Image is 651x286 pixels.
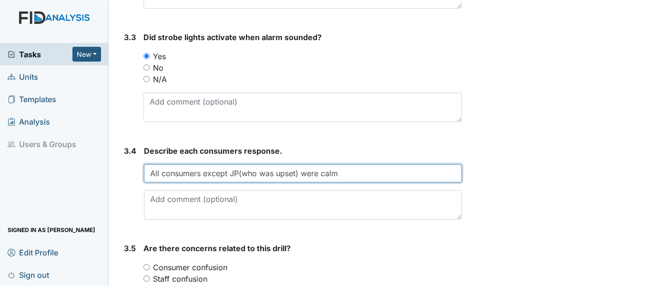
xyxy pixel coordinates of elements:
[153,62,163,74] label: No
[8,222,95,237] span: Signed in as [PERSON_NAME]
[8,49,72,60] a: Tasks
[143,244,291,253] span: Are there concerns related to this drill?
[153,273,207,285] label: Staff confusion
[8,245,58,260] span: Edit Profile
[153,51,166,62] label: Yes
[143,76,150,82] input: N/A
[8,92,56,106] span: Templates
[143,53,150,59] input: Yes
[143,275,150,282] input: Staff confusion
[153,74,167,85] label: N/A
[143,64,150,71] input: No
[143,264,150,270] input: Consumer confusion
[143,32,322,42] span: Did strobe lights activate when alarm sounded?
[124,32,136,43] label: 3.3
[124,243,136,254] label: 3.5
[72,47,101,62] button: New
[8,267,49,282] span: Sign out
[8,114,50,129] span: Analysis
[124,145,136,157] label: 3.4
[144,146,282,156] span: Describe each consumers response.
[8,69,38,84] span: Units
[153,262,227,273] label: Consumer confusion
